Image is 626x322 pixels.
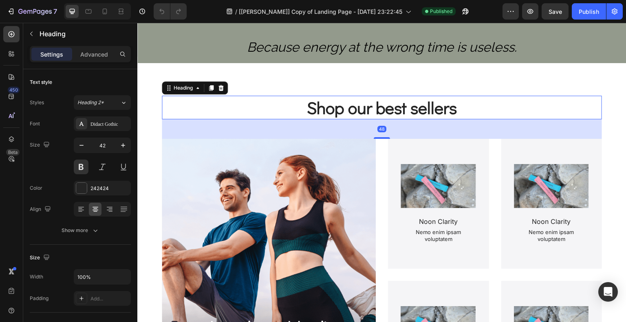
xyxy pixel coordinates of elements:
h1: Noon Clarity [264,194,339,204]
div: Show more [62,226,99,234]
button: Save [542,3,569,20]
iframe: Design area [137,23,626,322]
div: 450 [8,87,20,93]
div: Align [30,204,53,215]
a: Noon Clarity [377,141,452,185]
div: Didact Gothic [90,120,129,128]
div: Publish [579,7,599,16]
div: 242424 [90,185,129,192]
div: Padding [30,295,48,302]
div: Background Image [251,116,352,246]
div: Styles [30,99,44,106]
p: Advanced [80,50,108,59]
div: Background Image [364,116,465,246]
input: Auto [74,269,130,284]
div: 48 [240,103,249,110]
button: 7 [3,3,61,20]
div: Font [30,120,40,127]
span: Save [549,8,562,15]
p: Nemo enim ipsam voluptatem [265,206,338,220]
p: Heading [40,29,128,39]
div: Color [30,184,42,192]
div: Open Intercom Messenger [598,282,618,302]
h1: Noon Clarity [377,194,452,204]
div: Size [30,140,51,151]
button: Heading 2* [74,95,131,110]
p: Settings [40,50,63,59]
span: Heading 2* [77,99,104,106]
button: Show more [30,223,131,238]
div: Add... [90,295,129,302]
span: Published [430,8,452,15]
span: [[PERSON_NAME]] Copy of Landing Page - [DATE] 23:22:45 [239,7,402,16]
button: Publish [572,3,606,20]
p: 7 [53,7,57,16]
p: Nemo enim ipsam voluptatem [378,206,451,220]
div: Undo/Redo [154,3,187,20]
a: Noon Clarity [264,141,339,185]
div: Width [30,273,43,280]
span: / [235,7,237,16]
div: Text style [30,79,52,86]
div: Size [30,252,51,263]
div: Beta [6,149,20,156]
